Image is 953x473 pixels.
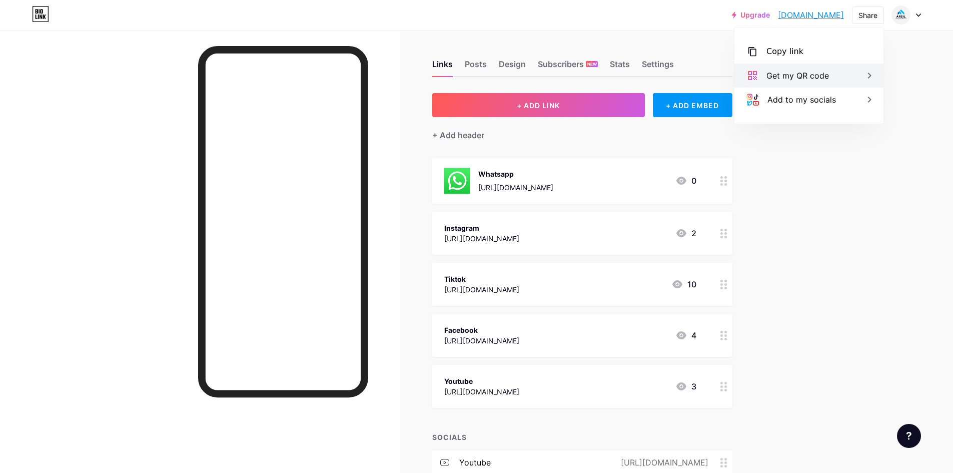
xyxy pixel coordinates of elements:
div: Tiktok [444,274,519,284]
div: 10 [671,278,696,290]
a: Upgrade [732,11,770,19]
div: Instagram [444,223,519,233]
div: + ADD EMBED [653,93,732,117]
div: Share [858,10,877,21]
div: 4 [675,329,696,341]
div: Copy link [766,46,803,58]
div: Stats [610,58,630,76]
div: Facebook [444,325,519,335]
div: Design [499,58,526,76]
div: + Add header [432,129,484,141]
div: youtube [459,456,491,468]
div: [URL][DOMAIN_NAME] [478,182,553,193]
span: + ADD LINK [517,101,560,110]
span: NEW [587,61,597,67]
div: 2 [675,227,696,239]
div: [URL][DOMAIN_NAME] [444,233,519,244]
div: Get my QR code [766,70,829,82]
div: Youtube [444,376,519,386]
div: Links [432,58,453,76]
div: Subscribers [538,58,598,76]
div: [URL][DOMAIN_NAME] [444,284,519,295]
div: [URL][DOMAIN_NAME] [605,456,720,468]
img: Whatsapp [444,168,470,194]
div: [URL][DOMAIN_NAME] [444,335,519,346]
div: SOCIALS [432,432,732,442]
img: arsilcomp [891,6,910,25]
div: Posts [465,58,487,76]
div: [URL][DOMAIN_NAME] [444,386,519,397]
a: [DOMAIN_NAME] [778,9,844,21]
div: 3 [675,380,696,392]
div: Settings [642,58,674,76]
div: Add to my socials [767,94,836,106]
div: Whatsapp [478,169,553,179]
div: 0 [675,175,696,187]
button: + ADD LINK [432,93,645,117]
